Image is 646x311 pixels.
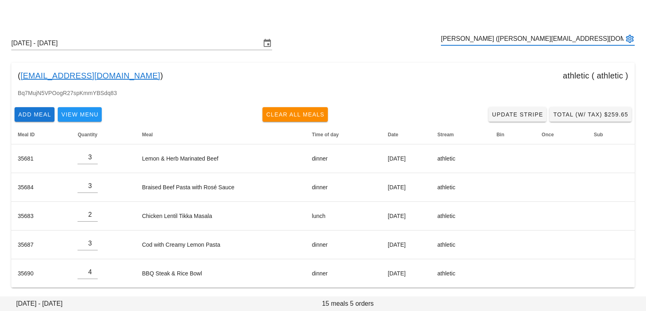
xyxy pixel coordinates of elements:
[11,231,71,259] td: 35687
[262,107,328,122] button: Clear All Meals
[382,259,431,288] td: [DATE]
[18,132,35,138] span: Meal ID
[306,259,382,288] td: dinner
[431,231,490,259] td: athletic
[490,125,535,144] th: Bin: Not sorted. Activate to sort ascending.
[11,125,71,144] th: Meal ID: Not sorted. Activate to sort ascending.
[136,202,306,231] td: Chicken Lentil Tikka Masala
[441,32,623,45] input: Search by email or name
[11,259,71,288] td: 35690
[306,231,382,259] td: dinner
[382,144,431,173] td: [DATE]
[497,132,504,138] span: Bin
[382,173,431,202] td: [DATE]
[306,144,382,173] td: dinner
[306,125,382,144] th: Time of day: Not sorted. Activate to sort ascending.
[312,132,339,138] span: Time of day
[431,259,490,288] td: athletic
[431,173,490,202] td: athletic
[388,132,399,138] span: Date
[18,111,51,118] span: Add Meal
[11,89,635,104] div: Bq7MujN5VPOogR27spKmmYBSdq83
[382,231,431,259] td: [DATE]
[437,132,454,138] span: Stream
[431,202,490,231] td: athletic
[15,107,55,122] button: Add Meal
[542,132,554,138] span: Once
[11,202,71,231] td: 35683
[489,107,547,122] a: Update Stripe
[306,202,382,231] td: lunch
[11,144,71,173] td: 35681
[142,132,153,138] span: Meal
[553,111,628,118] span: Total (w/ Tax) $259.65
[306,173,382,202] td: dinner
[21,69,160,82] a: [EMAIL_ADDRESS][DOMAIN_NAME]
[625,34,635,44] button: appended action
[11,173,71,202] td: 35684
[587,125,635,144] th: Sub: Not sorted. Activate to sort ascending.
[58,107,102,122] button: View Menu
[266,111,325,118] span: Clear All Meals
[382,202,431,231] td: [DATE]
[136,173,306,202] td: Braised Beef Pasta with Rosé Sauce
[492,111,543,118] span: Update Stripe
[431,144,490,173] td: athletic
[594,132,603,138] span: Sub
[136,259,306,288] td: BBQ Steak & Rice Bowl
[550,107,631,122] button: Total (w/ Tax) $259.65
[11,63,635,89] div: ( ) athletic ( athletic )
[136,125,306,144] th: Meal: Not sorted. Activate to sort ascending.
[71,125,135,144] th: Quantity: Not sorted. Activate to sort ascending.
[136,144,306,173] td: Lemon & Herb Marinated Beef
[61,111,99,118] span: View Menu
[78,132,97,138] span: Quantity
[136,231,306,259] td: Cod with Creamy Lemon Pasta
[431,125,490,144] th: Stream: Not sorted. Activate to sort ascending.
[535,125,587,144] th: Once: Not sorted. Activate to sort ascending.
[382,125,431,144] th: Date: Not sorted. Activate to sort ascending.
